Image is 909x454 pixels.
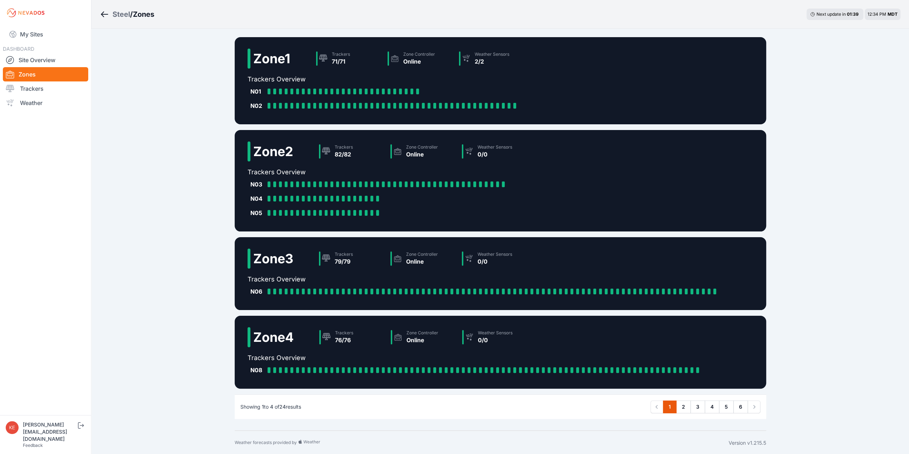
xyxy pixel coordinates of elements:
div: Zone Controller [406,144,438,150]
nav: Breadcrumb [100,5,154,24]
a: Site Overview [3,53,88,67]
div: 71/71 [332,57,350,66]
div: Weather Sensors [478,144,512,150]
a: 4 [705,400,719,413]
a: Trackers [3,81,88,96]
div: N04 [250,194,265,203]
div: Weather Sensors [475,51,509,57]
div: 0/0 [478,257,512,266]
div: 0/0 [478,150,512,159]
span: 4 [270,404,273,410]
div: Zone Controller [403,51,435,57]
div: 79/79 [335,257,353,266]
div: Online [406,257,438,266]
a: Steel [113,9,130,19]
span: 12:34 PM [868,11,886,17]
h2: Trackers Overview [248,167,530,177]
div: Trackers [335,251,353,257]
h3: Zones [133,9,154,19]
div: 82/82 [335,150,353,159]
span: DASHBOARD [3,46,34,52]
div: [PERSON_NAME][EMAIL_ADDRESS][DOMAIN_NAME] [23,421,76,443]
div: Online [406,336,438,344]
span: Next update in [816,11,846,17]
h2: Zone 1 [253,51,290,66]
a: Weather Sensors0/0 [459,141,530,161]
a: Trackers76/76 [316,327,388,347]
h2: Zone 2 [253,144,293,159]
a: 3 [690,400,705,413]
a: Weather Sensors0/0 [459,327,531,347]
img: kevin.west@nevados.solar [6,421,19,434]
a: Trackers82/82 [316,141,388,161]
span: 24 [279,404,286,410]
div: Online [403,57,435,66]
div: Weather forecasts provided by [235,439,729,446]
h2: Zone 3 [253,251,293,266]
h2: Zone 4 [253,330,294,344]
div: N02 [250,101,265,110]
div: 76/76 [335,336,353,344]
div: Weather Sensors [478,251,512,257]
h2: Trackers Overview [248,74,528,84]
a: Weather Sensors2/2 [456,49,528,69]
div: Version v1.215.5 [729,439,766,446]
div: N08 [250,366,265,374]
a: Weather [3,96,88,110]
div: Trackers [335,330,353,336]
div: Trackers [335,144,353,150]
div: N01 [250,87,265,96]
a: Trackers79/79 [316,249,388,269]
div: 0/0 [478,336,513,344]
div: Weather Sensors [478,330,513,336]
h2: Trackers Overview [248,353,705,363]
div: 2/2 [475,57,509,66]
div: N06 [250,287,265,296]
nav: Pagination [650,400,760,413]
div: Zone Controller [406,330,438,336]
p: Showing to of results [240,403,301,410]
img: Nevados [6,7,46,19]
div: Online [406,150,438,159]
span: / [130,9,133,19]
span: 1 [262,404,264,410]
a: 1 [663,400,676,413]
div: Zone Controller [406,251,438,257]
a: 6 [733,400,748,413]
div: 01 : 39 [847,11,860,17]
div: Trackers [332,51,350,57]
div: N03 [250,180,265,189]
a: 5 [719,400,734,413]
a: Feedback [23,443,43,448]
div: N05 [250,209,265,217]
a: My Sites [3,26,88,43]
span: MDT [888,11,898,17]
a: Trackers71/71 [313,49,385,69]
a: 2 [676,400,691,413]
a: Zones [3,67,88,81]
h2: Trackers Overview [248,274,722,284]
a: Weather Sensors0/0 [459,249,530,269]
